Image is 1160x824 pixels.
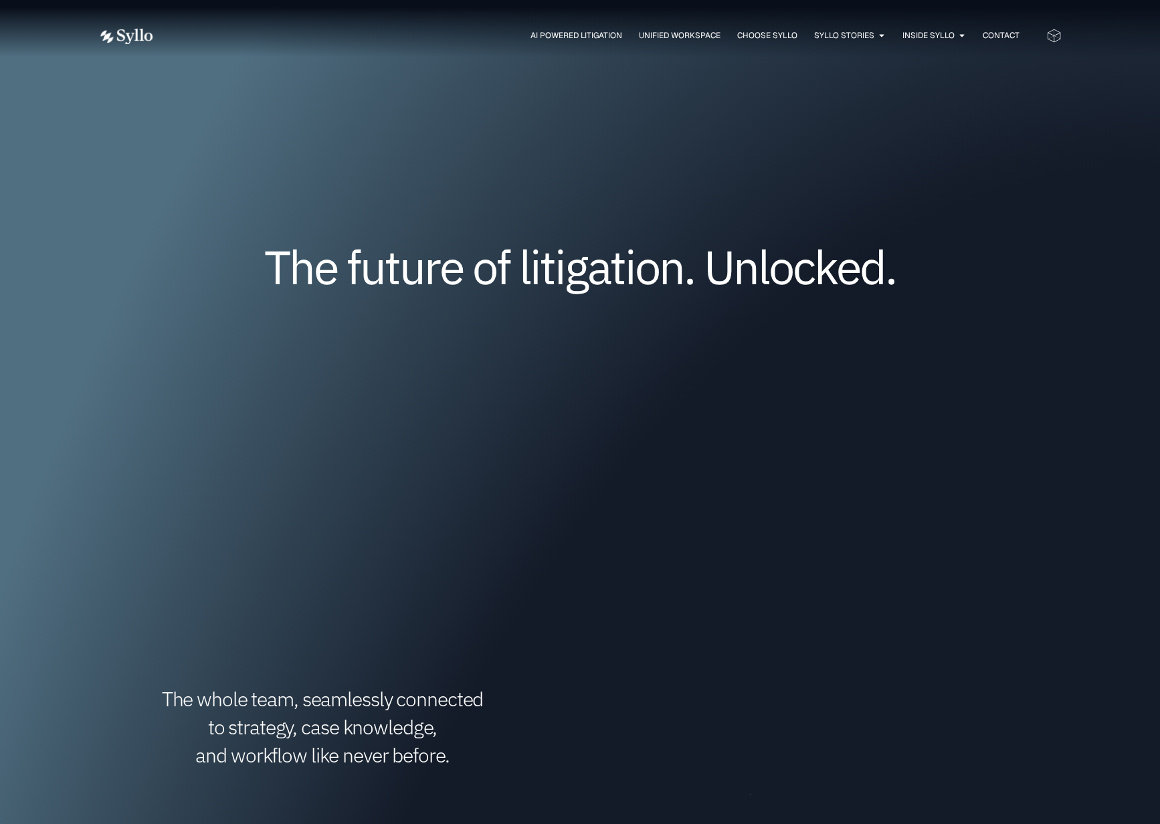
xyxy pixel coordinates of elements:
[180,29,1020,42] nav: Menu
[180,29,1020,42] div: Menu Toggle
[639,29,720,41] a: Unified Workspace
[530,29,622,41] a: AI Powered Litigation
[737,29,797,41] a: Choose Syllo
[983,29,1020,41] a: Contact
[179,245,981,289] h1: The future of litigation. Unlocked.
[814,29,874,41] a: Syllo Stories
[98,28,153,45] img: white logo
[98,685,547,769] h1: The whole team, seamlessly connected to strategy, case knowledge, and workflow like never before.
[902,29,955,41] a: Inside Syllo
